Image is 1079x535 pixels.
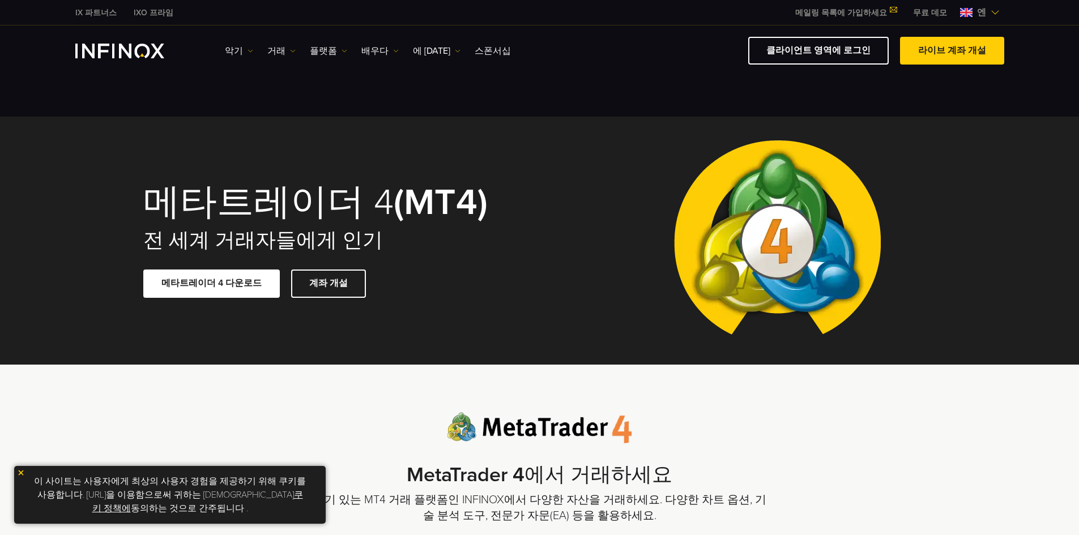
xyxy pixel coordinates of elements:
[267,44,296,58] a: 거래
[407,463,524,487] font: MetaTrader 4
[795,8,887,18] font: 메일링 목록에 가입하세요
[313,493,766,523] font: 인기 있는 MT4 거래 플랫폼인 INFINOX에서 다양한 자산을 거래하세요. 다양한 차트 옵션, 기술 분석 도구, 전문가 자문(EA) 등을 활용하세요.
[267,45,285,57] font: 거래
[134,8,173,18] font: IXO 프라임
[524,463,672,487] font: 에서 거래하세요
[34,476,306,500] font: 이 사이트는 사용자에게 최상의 사용자 경험을 제공하기 위해 쿠키를 사용합니다. [URL]을 이용함으로써 귀하는 [DEMOGRAPHIC_DATA]
[413,45,450,57] font: 에 [DATE]
[787,8,905,18] a: 메일링 목록에 가입하세요
[413,44,460,58] a: 에 [DATE]
[447,412,632,444] img: 메타 트레이더 4 로고
[131,503,248,514] font: 동의하는 것으로 간주됩니다 .
[394,180,488,225] font: (MT4)
[75,44,191,58] a: INFINOX 로고
[361,44,399,58] a: 배우다
[905,7,956,19] a: 인피녹스 메뉴
[225,45,243,57] font: 악기
[291,269,366,297] a: 계좌 개설
[125,7,182,19] a: 인피녹스
[17,469,25,477] img: 노란색 닫기 아이콘
[918,45,986,56] font: 라이브 계좌 개설
[475,45,511,57] font: 스폰서십
[977,7,986,18] font: 엔
[766,45,871,56] font: 클라이언트 영역에 로그인
[475,44,511,58] a: 스폰서십
[67,7,125,19] a: 인피녹스
[143,180,394,225] font: 메타트레이더 4
[143,228,383,252] font: 전 세계 거래자들에게 인기
[75,8,117,18] font: IX 파트너스
[143,269,280,297] a: 메타트레이더 4 다운로드
[665,117,890,365] img: 메타 트레이더 4
[913,8,947,18] font: 무료 데모
[225,44,253,58] a: 악기
[310,44,347,58] a: 플랫폼
[900,37,1004,65] a: 라이브 계좌 개설
[361,45,389,57] font: 배우다
[310,45,337,57] font: 플랫폼
[161,277,262,289] font: 메타트레이더 4 다운로드
[748,37,889,65] a: 클라이언트 영역에 로그인
[309,277,348,289] font: 계좌 개설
